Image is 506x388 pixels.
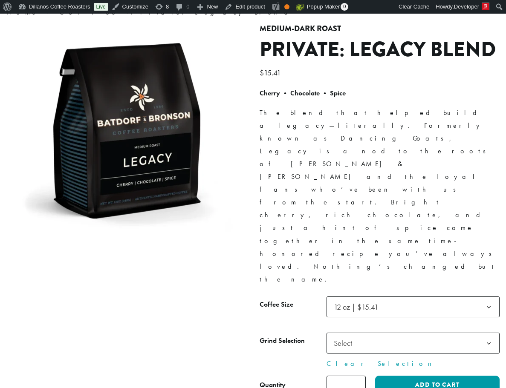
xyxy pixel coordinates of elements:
a: Clear Selection [327,359,500,369]
span: Select [330,335,361,351]
label: Grind Selection [260,335,327,347]
span: 12 oz | $15.41 [334,302,379,312]
div: OK [284,4,289,9]
a: Coffee [59,8,118,17]
p: The blend that helped build a legacy—literally. Formerly known as Dancing Goats, Legacy is a nod ... [260,106,500,286]
span: $ [260,68,264,78]
img: Legacy Blend [20,24,233,237]
b: Cherry • Chocolate • Spice [260,89,346,98]
h1: Private: Legacy Blend [260,37,500,62]
a: Home [6,8,38,17]
span: Select [327,333,500,354]
bdi: 15.41 [260,68,283,78]
label: Coffee Size [260,299,327,311]
span: 12 oz | $15.41 [330,299,387,315]
a: Live [94,3,108,11]
span: Developer [454,3,479,10]
span: 12 oz | $15.41 [327,296,500,317]
span: 0 [341,3,348,11]
h4: Medium-Dark Roast [260,24,500,34]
